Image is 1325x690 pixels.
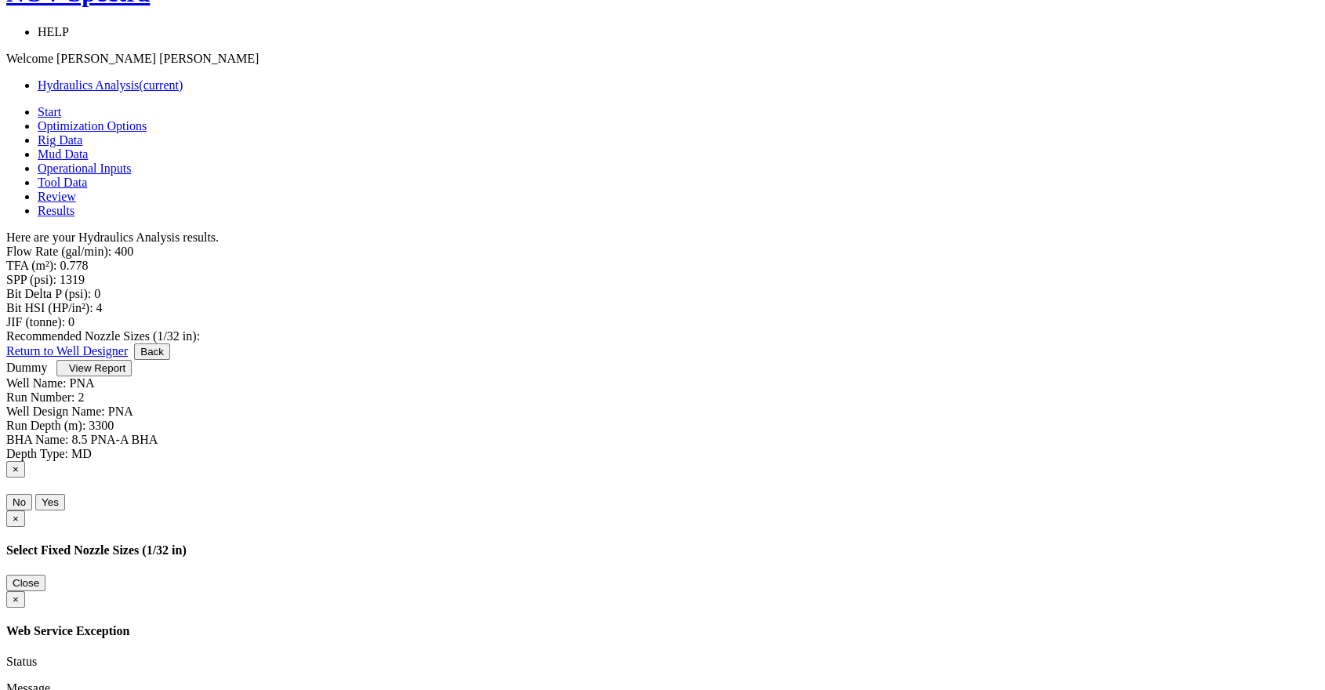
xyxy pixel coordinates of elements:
button: Close [6,510,25,527]
label: Bit Delta P (psi): [6,287,91,300]
a: Start [38,105,61,118]
label: 0 [94,287,100,300]
label: 0 [68,315,74,329]
a: Optimization Options [38,119,147,133]
label: MD [71,447,92,460]
label: BHA Name: [6,433,69,446]
a: Mud Data [38,147,88,161]
span: × [13,463,19,475]
span: [PERSON_NAME] [PERSON_NAME] [56,52,259,65]
label: 1319 [60,273,85,286]
span: HELP [38,25,69,38]
label: SPP (psi): [6,273,56,286]
button: View Report [56,360,132,376]
label: Recommended Nozzle Sizes (1/32 in): [6,329,200,343]
a: Return to Well Designer [6,344,128,358]
label: 2 [78,390,85,404]
label: 3300 [89,419,114,432]
label: JIF (tonne): [6,315,65,329]
a: Rig Data [38,133,82,147]
label: Status [6,655,37,668]
a: Operational Inputs [38,162,132,175]
a: Dummy [6,361,47,374]
button: Close [6,591,25,608]
span: Welcome [6,52,53,65]
button: Yes [35,494,65,510]
h4: Select Fixed Nozzle Sizes ( ) [6,543,1319,557]
label: Run Number: [6,390,75,404]
a: Review [38,190,76,203]
span: Here are your Hydraulics Analysis results. [6,231,219,244]
label: TFA (m²): [6,259,57,272]
label: 400 [114,245,133,258]
label: Well Design Name: [6,405,105,418]
span: 1/32 in [147,543,183,557]
a: Hydraulics Analysis(current) [38,78,183,92]
button: Back [134,343,170,360]
button: Close [6,575,45,591]
span: (current) [139,78,183,92]
span: × [13,513,19,525]
button: No [6,494,32,510]
label: Depth Type: [6,447,68,460]
label: Run Depth (m): [6,419,85,432]
label: PNA [69,376,94,390]
label: PNA [108,405,133,418]
label: Well Name: [6,376,66,390]
span: View Report [69,362,125,374]
label: 8.5 PNA-A BHA [72,433,158,446]
a: Tool Data [38,176,87,189]
label: Flow Rate (gal/min): [6,245,111,258]
label: 4 [96,301,103,314]
a: Results [38,204,74,217]
label: 0.778 [60,259,89,272]
button: Close [6,461,25,478]
span: × [13,594,19,605]
h4: Web Service Exception [6,624,1319,638]
label: Bit HSI (HP/in²): [6,301,93,314]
